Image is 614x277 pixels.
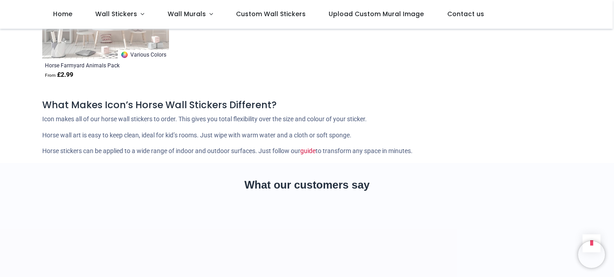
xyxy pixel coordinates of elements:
a: Various Colors [118,50,169,59]
span: Contact us [447,9,484,18]
h4: What Makes Icon’s Horse Wall Stickers Different? [42,98,572,111]
span: Upload Custom Mural Image [329,9,424,18]
a: guide [300,147,316,154]
strong: £ 2.99 [45,70,73,79]
span: From [45,73,56,78]
span: Wall Stickers [95,9,137,18]
p: Horse wall art is easy to keep clean, ideal for kid’s rooms. Just wipe with warm water and a clot... [42,131,572,140]
span: Wall Murals [168,9,206,18]
p: Icon makes all of our horse wall stickers to order. This gives you total flexibility over the siz... [42,115,572,124]
iframe: Brevo live chat [578,241,605,268]
p: Horse stickers can be applied to a wide range of indoor and outdoor surfaces. Just follow our to ... [42,147,572,156]
iframe: Customer reviews powered by Trustpilot [42,208,572,271]
span: Home [53,9,72,18]
img: Color Wheel [120,51,129,59]
a: Horse Farmyard Animals Pack [45,62,142,69]
h2: What our customers say [42,177,572,193]
span: Custom Wall Stickers [236,9,306,18]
